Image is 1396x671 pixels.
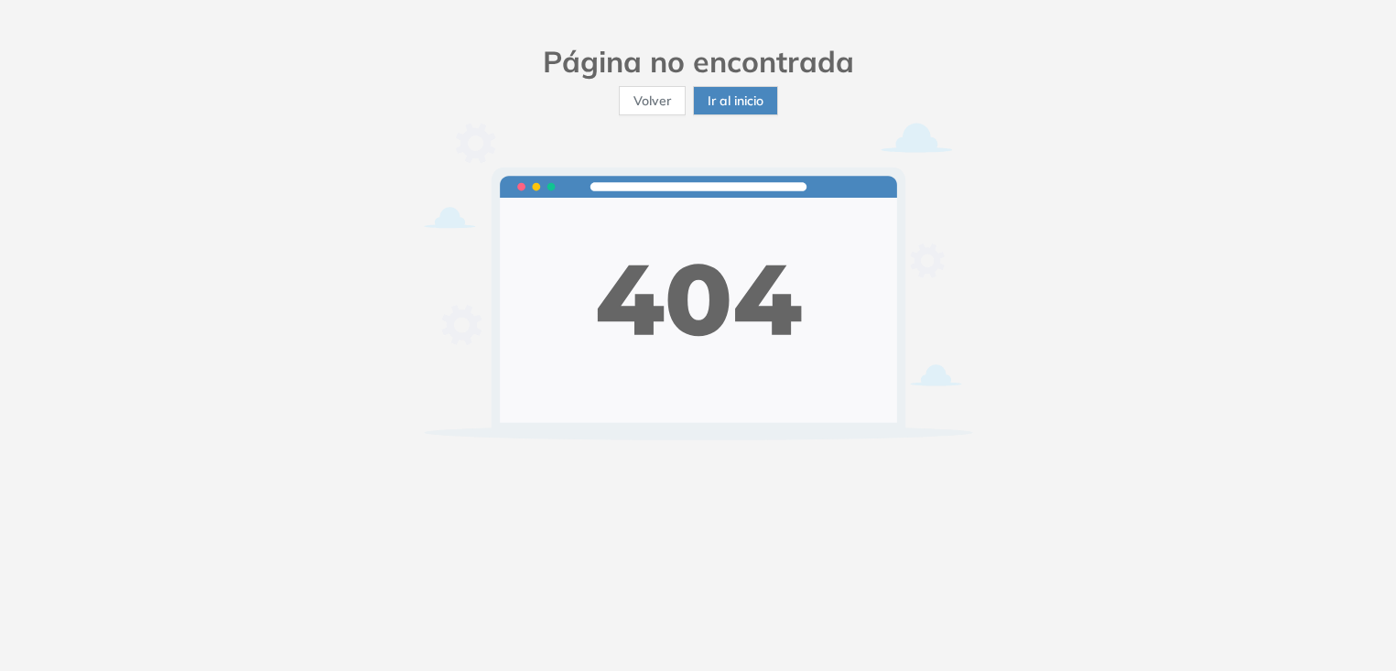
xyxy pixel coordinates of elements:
[708,91,763,111] span: Ir al inicio
[633,91,671,111] span: Volver
[424,123,973,439] img: error
[619,86,686,115] button: Volver
[693,86,778,115] button: Ir al inicio
[424,44,973,79] h2: Página no encontrada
